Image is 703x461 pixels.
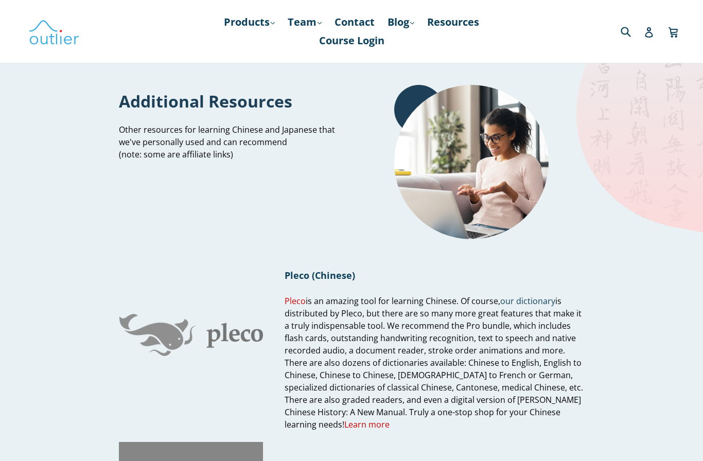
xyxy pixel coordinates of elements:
[422,13,484,31] a: Resources
[219,13,280,31] a: Products
[285,295,583,431] span: is an amazing tool for learning Chinese. Of course, is distributed by Pleco, but there are so man...
[314,31,390,50] a: Course Login
[28,16,80,46] img: Outlier Linguistics
[283,13,327,31] a: Team
[119,90,344,112] h1: Additional Resources
[285,269,584,281] h1: Pleco (Chinese)
[285,295,306,307] a: Pleco
[329,13,380,31] a: Contact
[119,124,335,160] span: Other resources for learning Chinese and Japanese that we've personally used and can recommend (n...
[382,13,419,31] a: Blog
[344,419,390,431] a: Learn more
[618,21,646,42] input: Search
[500,295,555,307] a: our dictionary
